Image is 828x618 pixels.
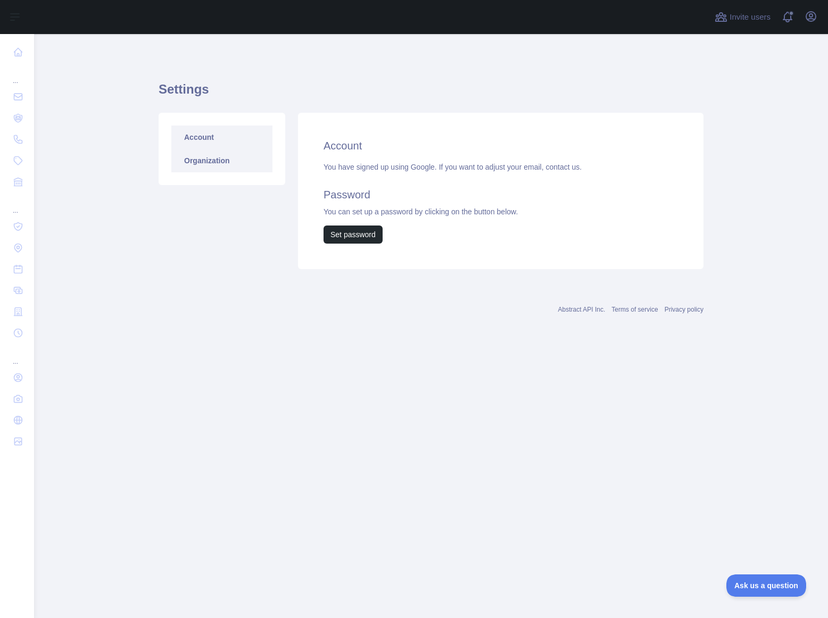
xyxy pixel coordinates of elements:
[171,149,272,172] a: Organization
[611,306,658,313] a: Terms of service
[665,306,703,313] a: Privacy policy
[324,187,678,202] h2: Password
[726,574,807,597] iframe: Toggle Customer Support
[9,194,26,215] div: ...
[9,345,26,366] div: ...
[324,162,678,244] div: You have signed up using Google. If you want to adjust your email, You can set up a password by c...
[324,138,678,153] h2: Account
[9,64,26,85] div: ...
[324,226,383,244] button: Set password
[713,9,773,26] button: Invite users
[545,163,582,171] a: contact us.
[730,11,771,23] span: Invite users
[558,306,606,313] a: Abstract API Inc.
[171,126,272,149] a: Account
[159,81,703,106] h1: Settings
